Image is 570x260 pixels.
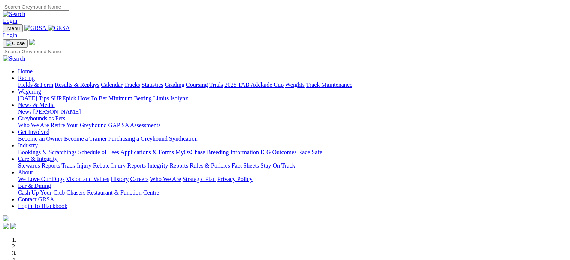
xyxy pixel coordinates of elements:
a: Purchasing a Greyhound [108,135,168,142]
a: Applications & Forms [120,149,174,155]
input: Search [3,3,69,11]
input: Search [3,48,69,55]
a: Chasers Restaurant & Function Centre [66,189,159,196]
div: Care & Integrity [18,162,567,169]
a: Weights [285,82,305,88]
a: Login To Blackbook [18,203,67,209]
a: Calendar [101,82,123,88]
a: How To Bet [78,95,107,101]
img: GRSA [48,25,70,31]
img: Search [3,11,25,18]
a: Minimum Betting Limits [108,95,169,101]
a: News [18,108,31,115]
img: logo-grsa-white.png [3,215,9,221]
a: Wagering [18,88,41,95]
a: Stewards Reports [18,162,60,169]
a: Track Maintenance [306,82,352,88]
a: Racing [18,75,35,81]
a: Coursing [186,82,208,88]
a: Grading [165,82,184,88]
a: Privacy Policy [217,176,253,182]
div: About [18,176,567,183]
div: Bar & Dining [18,189,567,196]
a: Retire Your Greyhound [51,122,107,128]
a: [PERSON_NAME] [33,108,81,115]
a: Contact GRSA [18,196,54,202]
a: Schedule of Fees [78,149,119,155]
a: About [18,169,33,175]
a: GAP SA Assessments [108,122,161,128]
img: logo-grsa-white.png [29,39,35,45]
a: Syndication [169,135,197,142]
a: Care & Integrity [18,156,58,162]
a: Industry [18,142,38,149]
img: facebook.svg [3,223,9,229]
a: Isolynx [170,95,188,101]
a: Get Involved [18,129,49,135]
a: Race Safe [298,149,322,155]
a: Bookings & Scratchings [18,149,76,155]
a: Results & Replays [55,82,99,88]
div: Racing [18,82,567,88]
div: Wagering [18,95,567,102]
a: We Love Our Dogs [18,176,64,182]
button: Toggle navigation [3,39,28,48]
a: Fields & Form [18,82,53,88]
a: Bar & Dining [18,183,51,189]
span: Menu [7,25,20,31]
a: Home [18,68,33,74]
a: Careers [130,176,148,182]
a: ICG Outcomes [260,149,296,155]
a: Who We Are [18,122,49,128]
a: History [111,176,129,182]
a: Fact Sheets [232,162,259,169]
a: Track Injury Rebate [61,162,109,169]
img: Close [6,40,25,46]
img: Search [3,55,25,62]
div: Industry [18,149,567,156]
a: 2025 TAB Adelaide Cup [224,82,284,88]
a: Rules & Policies [190,162,230,169]
div: Get Involved [18,135,567,142]
a: [DATE] Tips [18,95,49,101]
a: Injury Reports [111,162,146,169]
img: twitter.svg [10,223,16,229]
a: Statistics [142,82,163,88]
img: GRSA [24,25,46,31]
a: Become an Owner [18,135,63,142]
a: Greyhounds as Pets [18,115,65,122]
a: Login [3,32,17,39]
a: News & Media [18,102,55,108]
div: Greyhounds as Pets [18,122,567,129]
a: MyOzChase [175,149,205,155]
div: News & Media [18,108,567,115]
a: Login [3,18,17,24]
a: Strategic Plan [183,176,216,182]
a: Stay On Track [260,162,295,169]
a: Breeding Information [207,149,259,155]
a: SUREpick [51,95,76,101]
a: Vision and Values [66,176,109,182]
a: Cash Up Your Club [18,189,65,196]
button: Toggle navigation [3,24,23,32]
a: Integrity Reports [147,162,188,169]
a: Tracks [124,82,140,88]
a: Trials [209,82,223,88]
a: Become a Trainer [64,135,107,142]
a: Who We Are [150,176,181,182]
